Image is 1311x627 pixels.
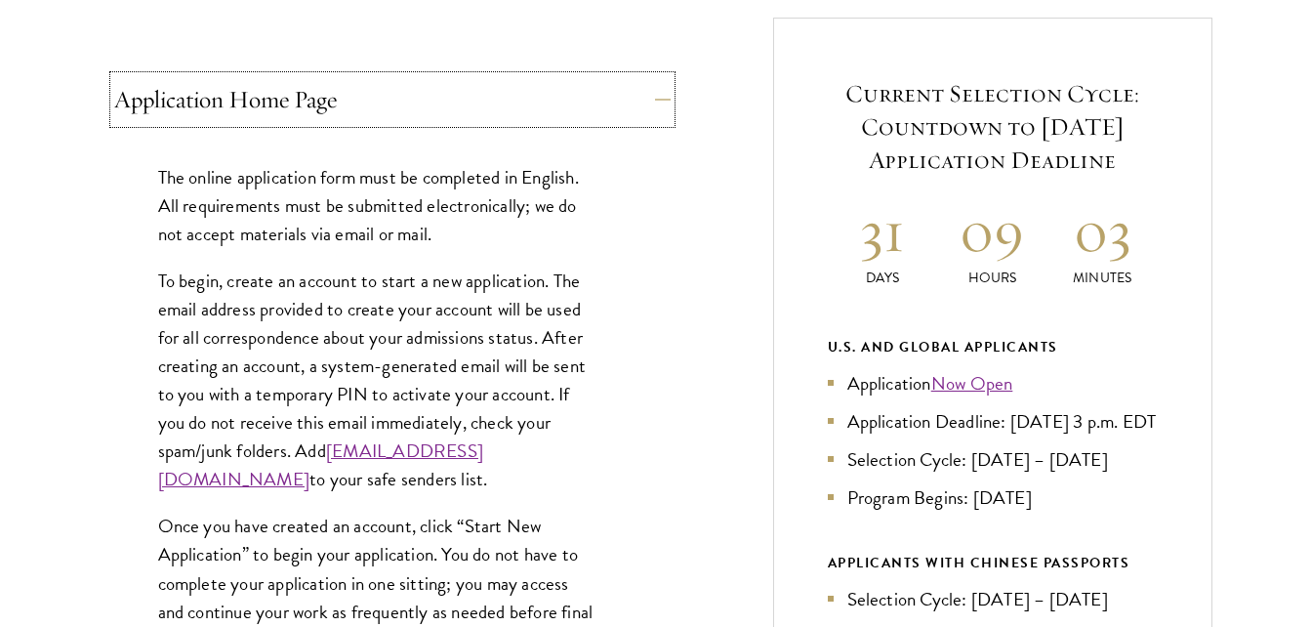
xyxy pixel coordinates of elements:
[1047,194,1158,268] h2: 03
[937,194,1047,268] h2: 09
[158,267,597,494] p: To begin, create an account to start a new application. The email address provided to create your...
[828,194,938,268] h2: 31
[1047,268,1158,288] p: Minutes
[931,369,1013,397] a: Now Open
[937,268,1047,288] p: Hours
[828,77,1158,177] h5: Current Selection Cycle: Countdown to [DATE] Application Deadline
[114,76,671,123] button: Application Home Page
[828,268,938,288] p: Days
[828,445,1158,474] li: Selection Cycle: [DATE] – [DATE]
[828,551,1158,575] div: APPLICANTS WITH CHINESE PASSPORTS
[828,407,1158,436] li: Application Deadline: [DATE] 3 p.m. EDT
[828,585,1158,613] li: Selection Cycle: [DATE] – [DATE]
[828,483,1158,512] li: Program Begins: [DATE]
[828,335,1158,359] div: U.S. and Global Applicants
[158,437,483,493] a: [EMAIL_ADDRESS][DOMAIN_NAME]
[828,369,1158,397] li: Application
[158,163,597,248] p: The online application form must be completed in English. All requirements must be submitted elec...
